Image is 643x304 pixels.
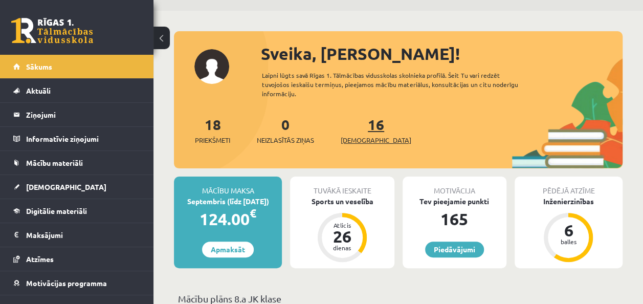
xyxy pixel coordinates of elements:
div: Sports un veselība [290,196,394,207]
div: Tuvākā ieskaite [290,177,394,196]
a: Mācību materiāli [13,151,141,175]
span: [DEMOGRAPHIC_DATA] [26,182,106,191]
span: Sākums [26,62,52,71]
span: Aktuāli [26,86,51,95]
a: Maksājumi [13,223,141,247]
a: Rīgas 1. Tālmācības vidusskola [11,18,93,44]
a: Atzīmes [13,247,141,271]
div: 6 [553,222,584,238]
a: Sports un veselība Atlicis 26 dienas [290,196,394,264]
a: Motivācijas programma [13,271,141,295]
a: Inženierzinības 6 balles [515,196,623,264]
a: Piedāvājumi [425,242,484,257]
span: Priekšmeti [195,135,230,145]
div: Sveika, [PERSON_NAME]! [261,41,623,66]
div: Tev pieejamie punkti [403,196,506,207]
a: 18Priekšmeti [195,115,230,145]
a: 16[DEMOGRAPHIC_DATA] [341,115,411,145]
legend: Maksājumi [26,223,141,247]
legend: Ziņojumi [26,103,141,126]
a: Ziņojumi [13,103,141,126]
span: Mācību materiāli [26,158,83,167]
div: 124.00 [174,207,282,231]
div: Septembris (līdz [DATE]) [174,196,282,207]
span: € [250,206,256,221]
a: Sākums [13,55,141,78]
span: Digitālie materiāli [26,206,87,215]
div: 26 [327,228,358,245]
div: balles [553,238,584,245]
span: Atzīmes [26,254,54,264]
a: [DEMOGRAPHIC_DATA] [13,175,141,199]
div: Inženierzinības [515,196,623,207]
a: Digitālie materiāli [13,199,141,223]
span: [DEMOGRAPHIC_DATA] [341,135,411,145]
div: dienas [327,245,358,251]
a: Informatīvie ziņojumi [13,127,141,150]
a: 0Neizlasītās ziņas [257,115,314,145]
div: Pēdējā atzīme [515,177,623,196]
legend: Informatīvie ziņojumi [26,127,141,150]
span: Motivācijas programma [26,278,107,288]
div: Atlicis [327,222,358,228]
div: Laipni lūgts savā Rīgas 1. Tālmācības vidusskolas skolnieka profilā. Šeit Tu vari redzēt tuvojošo... [262,71,531,98]
div: 165 [403,207,506,231]
a: Aktuāli [13,79,141,102]
a: Apmaksāt [202,242,254,257]
div: Motivācija [403,177,506,196]
span: Neizlasītās ziņas [257,135,314,145]
div: Mācību maksa [174,177,282,196]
